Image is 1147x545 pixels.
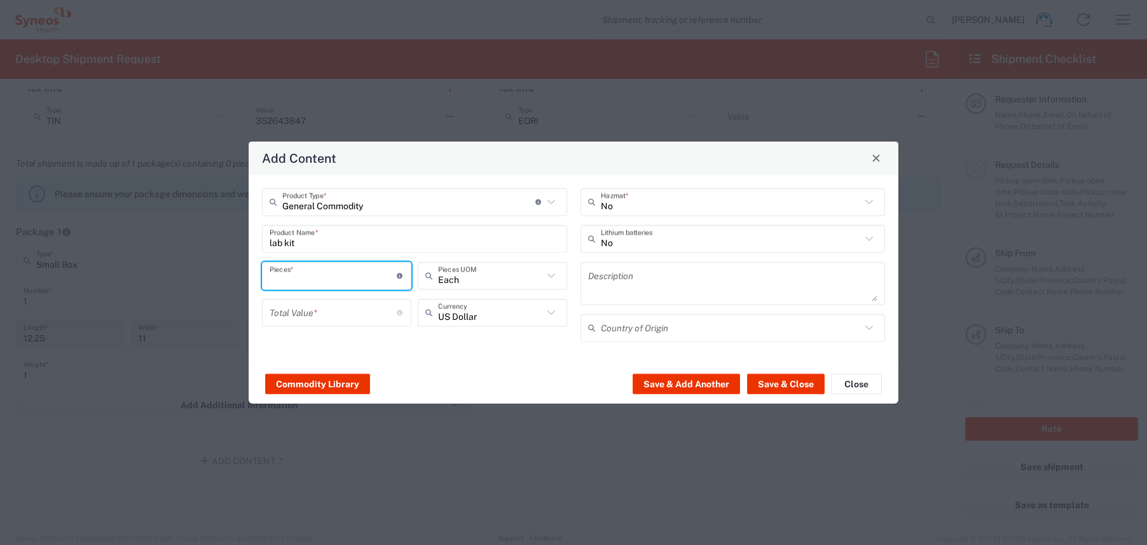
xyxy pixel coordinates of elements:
button: Close [867,149,885,167]
button: Save & Close [747,374,825,394]
button: Close [831,374,882,394]
button: Save & Add Another [633,374,740,394]
button: Commodity Library [265,374,370,394]
h4: Add Content [262,149,336,167]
